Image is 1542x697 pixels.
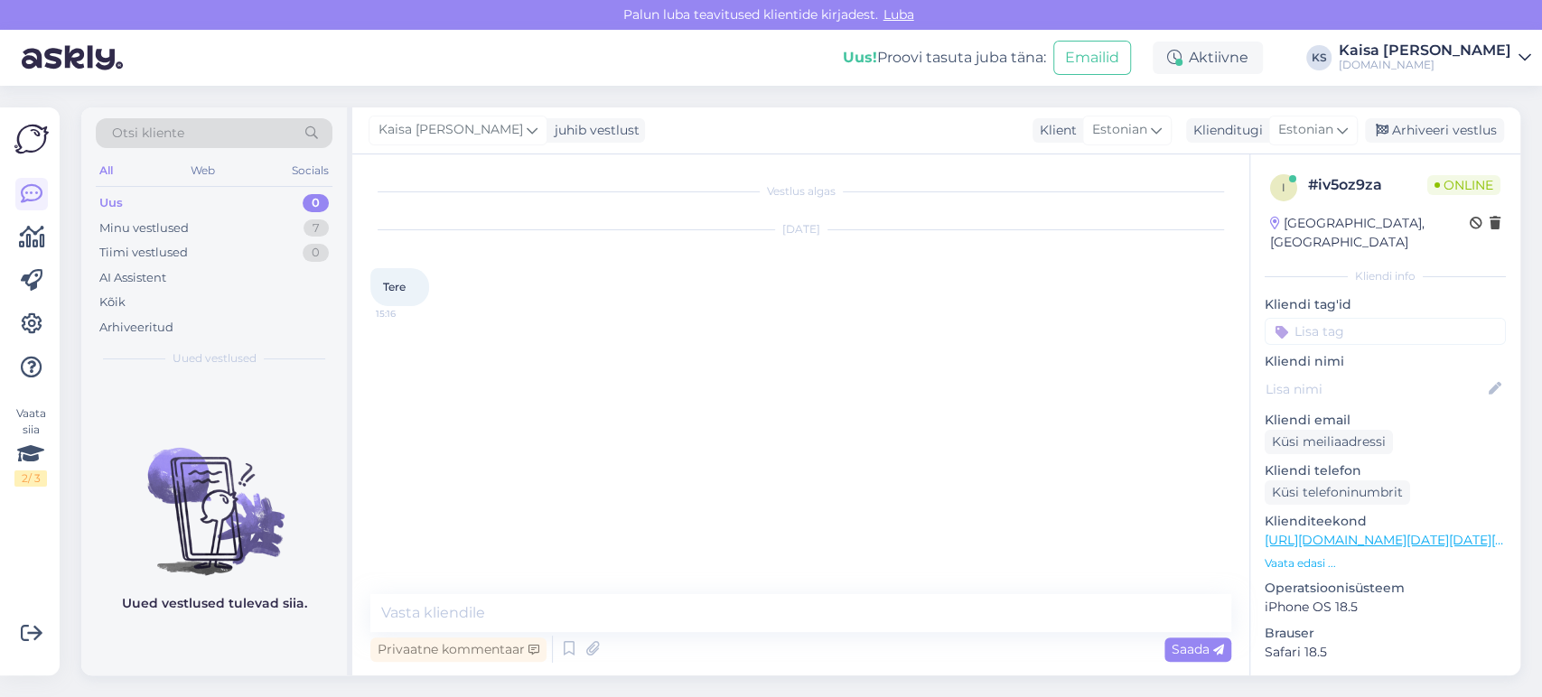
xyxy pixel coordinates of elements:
[1033,121,1077,140] div: Klient
[1365,118,1504,143] div: Arhiveeri vestlus
[1265,579,1506,598] p: Operatsioonisüsteem
[1265,295,1506,314] p: Kliendi tag'id
[99,293,126,311] div: Kõik
[1265,598,1506,617] p: iPhone OS 18.5
[843,47,1046,69] div: Proovi tasuta juba täna:
[878,6,920,23] span: Luba
[99,319,173,337] div: Arhiveeritud
[1265,430,1393,454] div: Küsi meiliaadressi
[122,594,307,613] p: Uued vestlused tulevad siia.
[1265,268,1506,284] div: Kliendi info
[99,269,166,287] div: AI Assistent
[1053,41,1131,75] button: Emailid
[1265,624,1506,643] p: Brauser
[1270,214,1470,252] div: [GEOGRAPHIC_DATA], [GEOGRAPHIC_DATA]
[383,280,406,293] span: Tere
[1265,555,1506,572] p: Vaata edasi ...
[1308,174,1427,196] div: # iv5oz9za
[1265,352,1506,371] p: Kliendi nimi
[81,415,347,578] img: No chats
[99,244,188,262] div: Tiimi vestlused
[376,307,444,321] span: 15:16
[173,350,257,367] span: Uued vestlused
[370,183,1231,200] div: Vestlus algas
[99,219,189,237] div: Minu vestlused
[303,244,329,262] div: 0
[14,470,47,487] div: 2 / 3
[14,122,49,156] img: Askly Logo
[1265,411,1506,430] p: Kliendi email
[1339,43,1511,58] div: Kaisa [PERSON_NAME]
[1092,120,1147,140] span: Estonian
[1265,643,1506,662] p: Safari 18.5
[1339,58,1511,72] div: [DOMAIN_NAME]
[1266,379,1485,399] input: Lisa nimi
[1427,175,1500,195] span: Online
[1172,641,1224,657] span: Saada
[14,405,47,487] div: Vaata siia
[370,637,547,662] div: Privaatne kommentaar
[112,124,184,143] span: Otsi kliente
[303,194,329,212] div: 0
[1278,120,1333,140] span: Estonian
[378,120,523,140] span: Kaisa [PERSON_NAME]
[1282,181,1285,194] span: i
[1265,318,1506,345] input: Lisa tag
[1306,45,1332,70] div: KS
[547,121,640,140] div: juhib vestlust
[288,159,332,182] div: Socials
[370,221,1231,237] div: [DATE]
[1186,121,1263,140] div: Klienditugi
[99,194,123,212] div: Uus
[1265,480,1410,505] div: Küsi telefoninumbrit
[1153,42,1263,74] div: Aktiivne
[843,49,877,66] b: Uus!
[304,219,329,237] div: 7
[1339,43,1531,72] a: Kaisa [PERSON_NAME][DOMAIN_NAME]
[96,159,117,182] div: All
[1265,512,1506,531] p: Klienditeekond
[1265,461,1506,480] p: Kliendi telefon
[187,159,219,182] div: Web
